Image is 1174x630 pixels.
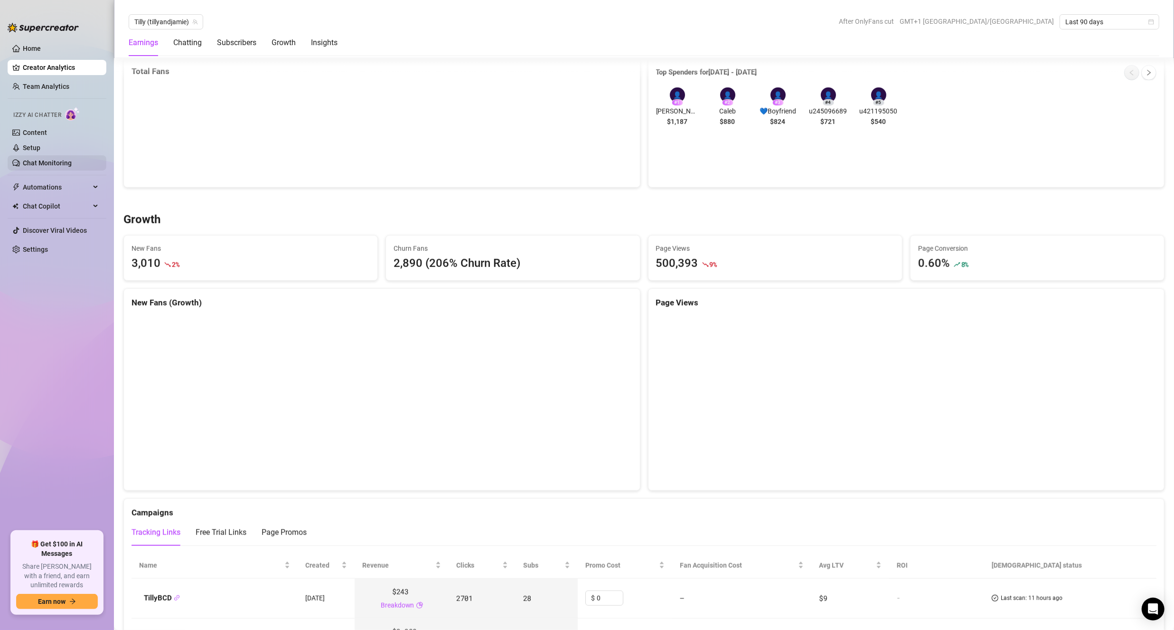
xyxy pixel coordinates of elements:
a: Home [23,45,41,52]
div: # 3 [772,99,784,106]
span: u421195050 [857,106,900,116]
div: 👤 [770,87,786,103]
div: 500,393 [656,255,698,273]
span: Revenue [362,560,433,571]
span: Page Views [656,243,894,254]
span: Fan Acquisition Cost [680,562,742,569]
a: Settings [23,246,48,253]
div: 👤 [720,87,735,103]
a: Creator Analytics [23,60,99,75]
div: Earnings [129,37,158,48]
span: Share [PERSON_NAME] with a friend, and earn unlimited rewards [16,562,98,590]
span: link [174,595,180,601]
a: Content [23,129,47,136]
div: Growth [272,37,296,48]
span: GMT+1 [GEOGRAPHIC_DATA]/[GEOGRAPHIC_DATA] [900,14,1054,29]
div: 👤 [821,87,836,103]
span: $1,187 [667,116,687,127]
span: right [1146,69,1152,76]
div: 3,010 [131,255,160,273]
div: Insights [311,37,338,48]
span: Promo Cost [585,560,657,571]
h3: Growth [123,212,160,228]
span: Created [305,560,339,571]
span: 8 % [961,260,968,269]
span: 💙Boyfriend [757,106,799,116]
span: u245096689 [807,106,850,116]
span: [PERSON_NAME] S5 [656,106,699,116]
a: Chat Monitoring [23,159,72,167]
span: Last scan: 11 hours ago [1001,594,1063,603]
span: Automations [23,180,90,195]
span: Clicks [456,560,500,571]
div: Open Intercom Messenger [1142,598,1165,620]
div: # 4 [823,99,834,106]
div: Chatting [173,37,202,48]
div: - [897,594,939,602]
span: $9 [819,593,827,603]
span: fall [702,261,709,268]
span: $824 [770,116,786,127]
a: Breakdown [381,600,414,611]
strong: TillyBCD [144,594,180,602]
div: Total Fans [131,65,632,78]
span: 9 % [710,260,717,269]
div: # 2 [722,99,733,106]
span: team [192,19,198,25]
a: Setup [23,144,40,152]
div: 2,890 (206% Churn Rate) [394,255,632,273]
input: Enter cost [597,591,623,605]
div: Page Views [656,296,1157,309]
span: ROI [897,562,908,569]
div: # 1 [672,99,683,106]
a: Discover Viral Videos [23,227,87,234]
span: fall [164,261,171,268]
div: New Fans (Growth) [131,296,632,309]
button: Earn nowarrow-right [16,594,98,609]
div: Tracking Links [131,527,180,538]
span: New Fans [131,243,370,254]
div: 👤 [670,87,685,103]
div: Page Promos [262,527,307,538]
span: Avg LTV [819,562,844,569]
th: [DEMOGRAPHIC_DATA] status [984,553,1156,579]
span: 28 [523,593,531,603]
span: Page Conversion [918,243,1156,254]
img: Chat Copilot [12,203,19,210]
span: check-circle [992,594,998,603]
span: $540 [871,116,886,127]
span: 2701 [456,593,473,603]
span: Tilly (tillyandjamie) [134,15,197,29]
span: Izzy AI Chatter [13,111,61,120]
span: After OnlyFans cut [839,14,894,29]
span: rise [954,261,960,268]
div: 0.60% [918,255,950,273]
span: Earn now [38,598,66,605]
div: # 5 [873,99,884,106]
article: Top Spenders for [DATE] - [DATE] [656,67,757,78]
div: Campaigns [131,499,1156,519]
img: logo-BBDzfeDw.svg [8,23,79,32]
div: Free Trial Links [196,527,246,538]
span: 2 % [172,260,179,269]
span: 🎁 Get $100 in AI Messages [16,540,98,558]
span: arrow-right [69,598,76,605]
span: Churn Fans [394,243,632,254]
img: AI Chatter [65,107,80,121]
span: $721 [821,116,836,127]
span: pie-chart [416,600,423,611]
span: Chat Copilot [23,199,90,214]
div: 👤 [871,87,886,103]
span: Last 90 days [1065,15,1154,29]
div: Subscribers [217,37,256,48]
span: $243 [392,586,409,598]
span: [DATE] [305,594,325,602]
span: thunderbolt [12,183,20,191]
a: Team Analytics [23,83,69,90]
span: Subs [523,560,563,571]
span: calendar [1148,19,1154,25]
span: — [680,593,684,603]
span: $880 [720,116,735,127]
button: Copy Link [174,595,180,602]
span: Caleb [706,106,749,116]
